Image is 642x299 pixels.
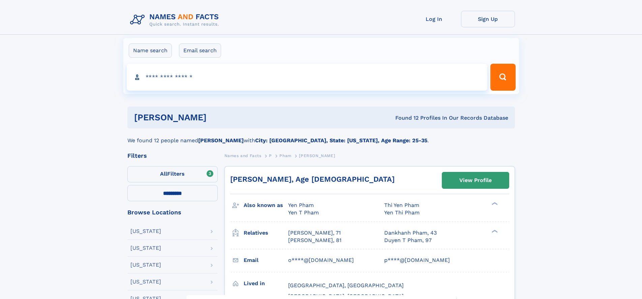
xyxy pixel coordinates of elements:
[129,43,172,58] label: Name search
[224,151,262,160] a: Names and Facts
[384,237,432,244] a: Duyen T Pham, 97
[130,245,161,251] div: [US_STATE]
[269,153,272,158] span: P
[384,229,437,237] a: Dankhanh Pham, 43
[127,64,488,91] input: search input
[461,11,515,27] a: Sign Up
[130,279,161,285] div: [US_STATE]
[384,209,420,216] span: Yen Thi Pham
[255,137,427,144] b: City: [GEOGRAPHIC_DATA], State: [US_STATE], Age Range: 25-35
[127,209,218,215] div: Browse Locations
[490,202,498,206] div: ❯
[244,255,288,266] h3: Email
[442,172,509,188] a: View Profile
[407,11,461,27] a: Log In
[130,262,161,268] div: [US_STATE]
[127,128,515,145] div: We found 12 people named with .
[127,166,218,182] label: Filters
[288,229,341,237] a: [PERSON_NAME], 71
[160,171,167,177] span: All
[198,137,244,144] b: [PERSON_NAME]
[230,175,395,183] a: [PERSON_NAME], Age [DEMOGRAPHIC_DATA]
[269,151,272,160] a: P
[134,113,301,122] h1: [PERSON_NAME]
[384,202,419,208] span: Thi Yen Pham
[459,173,492,188] div: View Profile
[299,153,335,158] span: [PERSON_NAME]
[279,151,291,160] a: Pham
[244,200,288,211] h3: Also known as
[490,229,498,233] div: ❯
[288,202,314,208] span: Yen Pham
[288,209,319,216] span: Yen T Pham
[301,114,508,122] div: Found 12 Profiles In Our Records Database
[130,229,161,234] div: [US_STATE]
[279,153,291,158] span: Pham
[244,227,288,239] h3: Relatives
[127,153,218,159] div: Filters
[127,11,224,29] img: Logo Names and Facts
[288,282,404,289] span: [GEOGRAPHIC_DATA], [GEOGRAPHIC_DATA]
[288,237,341,244] a: [PERSON_NAME], 81
[179,43,221,58] label: Email search
[490,64,515,91] button: Search Button
[244,278,288,289] h3: Lived in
